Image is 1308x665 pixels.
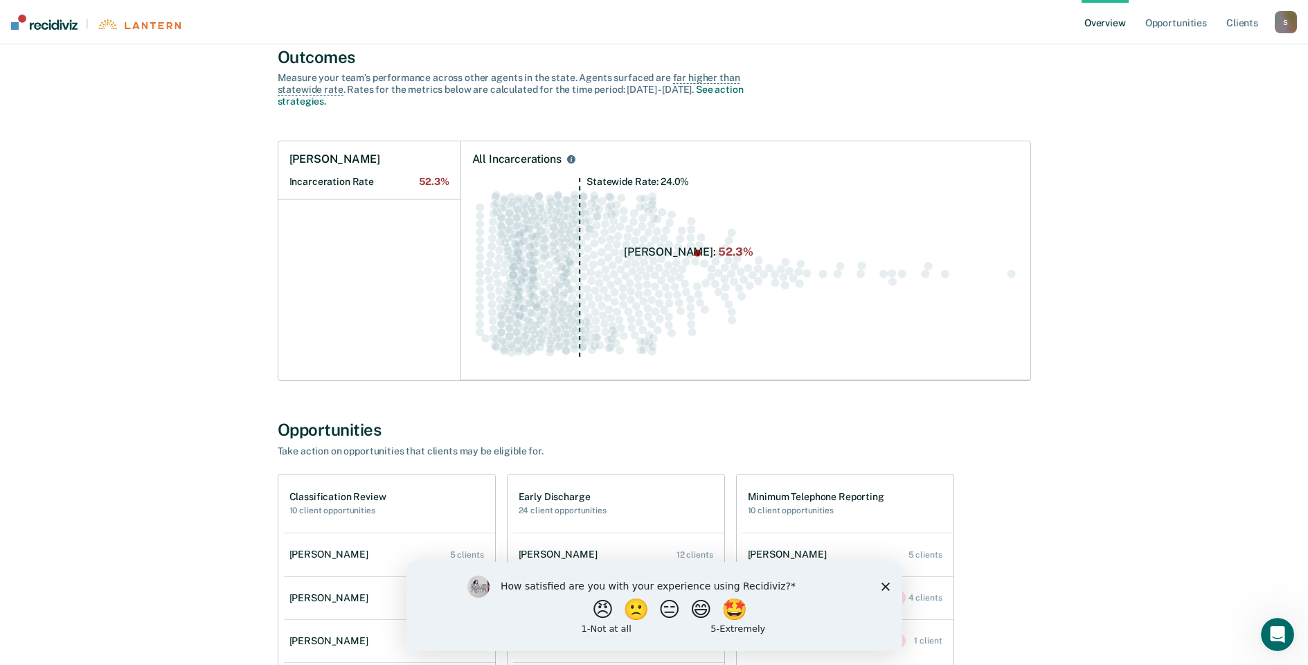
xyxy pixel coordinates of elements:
[1275,11,1297,33] button: S
[519,491,607,503] h1: Early Discharge
[406,562,902,651] iframe: Survey by Kim from Recidiviz
[742,535,953,574] a: [PERSON_NAME] 5 clients
[914,636,942,646] div: 1 client
[278,445,762,457] div: Take action on opportunities that clients may be eligible for.
[419,176,449,188] span: 52.3%
[748,506,884,515] h2: 10 client opportunities
[748,491,884,503] h1: Minimum Telephone Reporting
[78,18,97,30] span: |
[289,592,374,604] div: [PERSON_NAME]
[97,19,181,30] img: Lantern
[289,549,374,560] div: [PERSON_NAME]
[278,141,460,199] a: [PERSON_NAME]Incarceration Rate52.3%
[289,176,449,188] h2: Incarceration Rate
[289,491,386,503] h1: Classification Review
[11,15,181,30] a: |
[677,550,713,560] div: 12 clients
[748,549,832,560] div: [PERSON_NAME]
[278,420,1031,440] div: Opportunities
[472,152,562,166] div: All Incarcerations
[908,550,942,560] div: 5 clients
[513,535,724,574] a: [PERSON_NAME] 12 clients
[284,578,495,618] a: [PERSON_NAME] 2 clients
[284,621,495,661] a: [PERSON_NAME] 2 clients
[1261,618,1294,651] iframe: Intercom live chat
[289,152,380,166] h1: [PERSON_NAME]
[908,593,942,603] div: 4 clients
[278,47,1031,67] div: Outcomes
[284,535,495,574] a: [PERSON_NAME] 5 clients
[289,506,386,515] h2: 10 client opportunities
[519,549,603,560] div: [PERSON_NAME]
[472,177,1019,369] div: Swarm plot of all incarceration rates in the state for ALL caseloads, highlighting values of 52.3...
[450,550,484,560] div: 5 clients
[278,84,744,107] a: See action strategies.
[586,176,689,187] tspan: Statewide Rate: 24.0%
[11,15,78,30] img: Recidiviz
[289,635,374,647] div: [PERSON_NAME]
[519,506,607,515] h2: 24 client opportunities
[564,152,578,166] button: All Incarcerations
[278,72,740,96] span: far higher than statewide rate
[278,72,762,107] div: Measure your team’s performance across other agent s in the state. Agent s surfaced are . Rates f...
